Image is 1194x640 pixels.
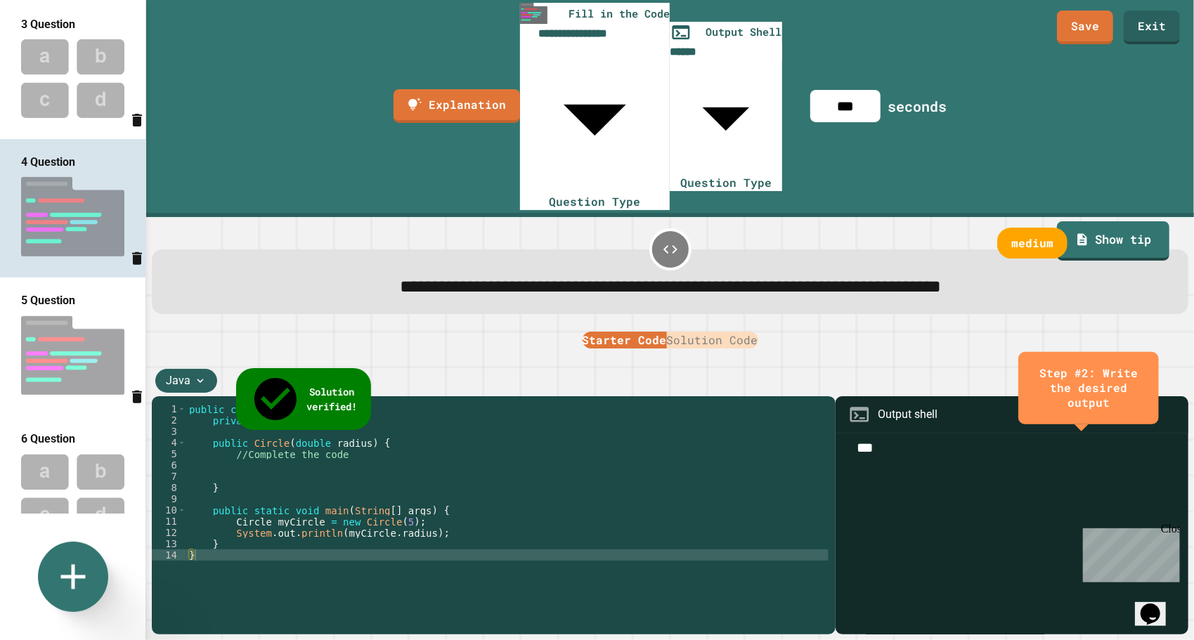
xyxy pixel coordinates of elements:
[152,448,186,459] div: 5
[21,155,75,168] span: 4 Question
[152,403,186,414] div: 1
[583,332,667,348] button: Starter Code
[680,175,772,190] span: Question Type
[997,228,1068,259] div: medium
[152,538,186,549] div: 13
[152,516,186,527] div: 11
[1057,11,1113,44] a: Save
[152,459,186,471] div: 6
[1135,584,1180,626] iframe: chat widget
[152,414,186,426] div: 2
[394,89,520,123] a: Explanation
[550,194,641,209] span: Question Type
[21,294,75,307] span: 5 Question
[1057,221,1169,261] a: Show tip
[152,482,186,493] div: 8
[1077,523,1180,582] iframe: chat widget
[152,471,186,482] div: 7
[129,244,145,271] button: Delete question
[520,3,547,24] img: ide-thumbnail.png
[152,426,186,437] div: 3
[152,549,186,561] div: 14
[306,384,357,414] span: Solution verified!
[178,437,186,448] span: Toggle code folding, rows 4 through 8
[6,6,97,89] div: Chat with us now!Close
[178,403,186,414] span: Toggle code folding, rows 1 through 14
[1124,11,1180,44] a: Exit
[157,331,1183,349] div: Platform
[706,24,781,40] span: Output Shell
[152,437,186,448] div: 4
[152,527,186,538] div: 12
[152,493,186,504] div: 9
[21,17,75,30] span: 3 Question
[152,504,186,516] div: 10
[178,504,186,516] span: Toggle code folding, rows 10 through 13
[888,96,947,117] div: seconds
[129,383,145,410] button: Delete question
[878,406,937,423] div: Output shell
[1032,366,1145,410] div: Step #2: Write the desired output
[569,6,670,22] span: Fill in the Code
[21,432,75,445] span: 6 Question
[129,105,145,132] button: Delete question
[667,332,758,348] button: Solution Code
[166,372,190,389] span: Java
